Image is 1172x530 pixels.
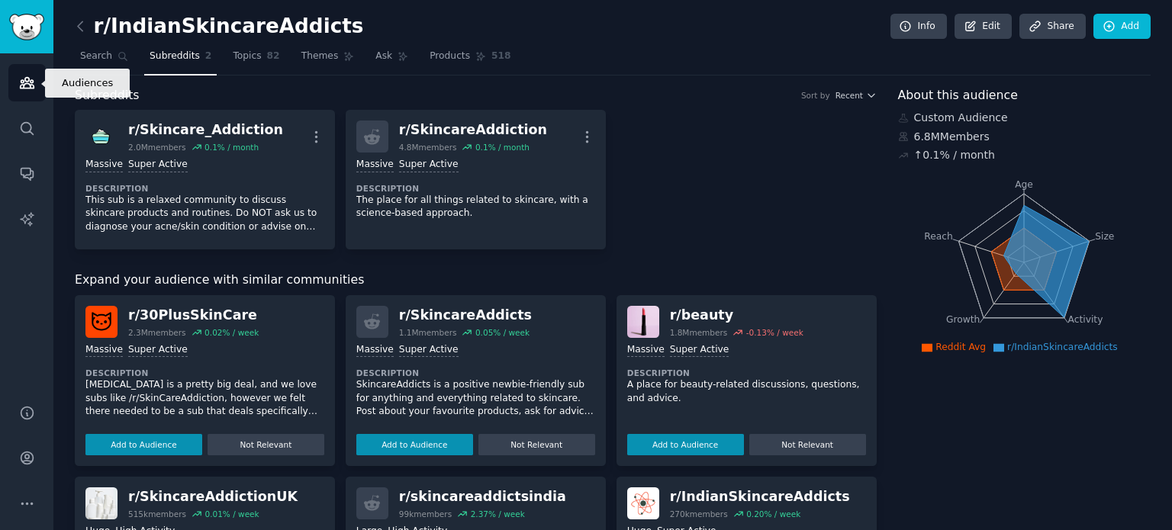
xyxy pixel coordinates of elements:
a: Themes [296,44,360,75]
button: Recent [836,90,877,101]
div: 0.01 % / week [204,509,259,519]
span: Search [80,50,112,63]
div: Super Active [399,158,459,172]
dt: Description [356,368,595,378]
div: ↑ 0.1 % / month [914,147,995,163]
button: Not Relevant [749,434,866,455]
button: Add to Audience [356,434,473,455]
div: Massive [356,343,394,358]
div: 99k members [399,509,452,519]
div: Super Active [399,343,459,358]
div: Super Active [128,343,188,358]
div: Super Active [670,343,729,358]
a: Add [1093,14,1151,40]
div: 1.1M members [399,327,457,338]
dt: Description [627,368,866,378]
div: r/ skincareaddictsindia [399,487,566,506]
span: Recent [836,90,863,101]
button: Not Relevant [478,434,595,455]
img: 30PlusSkinCare [85,306,118,338]
div: 0.02 % / week [204,327,259,338]
div: r/ SkincareAddicts [399,306,532,325]
div: 2.37 % / week [471,509,525,519]
div: r/ IndianSkincareAddicts [670,487,850,506]
span: 82 [267,50,280,63]
a: Share [1019,14,1085,40]
div: 2.3M members [128,327,186,338]
div: r/ Skincare_Addiction [128,120,283,140]
a: Skincare_Addictionr/Skincare_Addiction2.0Mmembers0.1% / monthMassiveSuper ActiveDescriptionThis s... [75,110,335,249]
img: GummySearch logo [9,14,44,40]
div: 270k members [670,509,728,519]
dt: Description [85,368,324,378]
div: Massive [627,343,665,358]
button: Add to Audience [85,434,202,455]
div: 0.20 % / week [746,509,800,519]
img: beauty [627,306,659,338]
p: This sub is a relaxed community to discuss skincare products and routines. Do NOT ask us to diagn... [85,194,324,234]
span: 518 [491,50,511,63]
span: Subreddits [150,50,200,63]
span: r/IndianSkincareAddicts [1007,342,1118,352]
div: Custom Audience [898,110,1151,126]
div: r/ beauty [670,306,803,325]
tspan: Reach [924,230,953,241]
div: r/ SkincareAddiction [399,120,547,140]
div: Massive [85,158,123,172]
a: Edit [955,14,1012,40]
div: 2.0M members [128,142,186,153]
div: 0.1 % / month [204,142,259,153]
span: Subreddits [75,86,140,105]
tspan: Size [1095,230,1114,241]
div: 1.8M members [670,327,728,338]
div: 6.8M Members [898,129,1151,145]
span: About this audience [898,86,1018,105]
div: -0.13 % / week [746,327,803,338]
div: 0.05 % / week [475,327,530,338]
span: Topics [233,50,261,63]
span: Ask [375,50,392,63]
span: Products [430,50,470,63]
button: Add to Audience [627,434,744,455]
a: r/SkincareAddiction4.8Mmembers0.1% / monthMassiveSuper ActiveDescriptionThe place for all things ... [346,110,606,249]
span: 2 [205,50,212,63]
div: Massive [85,343,123,358]
div: 515k members [128,509,186,519]
p: [MEDICAL_DATA] is a pretty big deal, and we love subs like /r/SkinCareAddiction, however we felt ... [85,378,324,419]
a: Search [75,44,134,75]
p: The place for all things related to skincare, with a science-based approach. [356,194,595,220]
p: A place for beauty-related discussions, questions, and advice. [627,378,866,405]
div: r/ 30PlusSkinCare [128,306,259,325]
tspan: Growth [946,314,980,325]
img: SkincareAddictionUK [85,487,118,519]
img: Skincare_Addiction [85,120,118,153]
img: IndianSkincareAddicts [627,487,659,519]
span: Themes [301,50,339,63]
div: Massive [356,158,394,172]
button: Not Relevant [208,434,324,455]
div: 4.8M members [399,142,457,153]
h2: r/IndianSkincareAddicts [75,14,363,39]
div: 0.1 % / month [475,142,530,153]
dt: Description [356,183,595,194]
a: Subreddits2 [144,44,217,75]
a: Products518 [424,44,516,75]
span: Expand your audience with similar communities [75,271,364,290]
p: SkincareAddicts is a positive newbie-friendly sub for anything and everything related to skincare... [356,378,595,419]
div: Sort by [801,90,830,101]
tspan: Activity [1067,314,1103,325]
div: Super Active [128,158,188,172]
div: r/ SkincareAddictionUK [128,487,298,506]
tspan: Age [1015,179,1033,190]
a: Ask [370,44,414,75]
a: Topics82 [227,44,285,75]
dt: Description [85,183,324,194]
a: Info [890,14,947,40]
span: Reddit Avg [935,342,986,352]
